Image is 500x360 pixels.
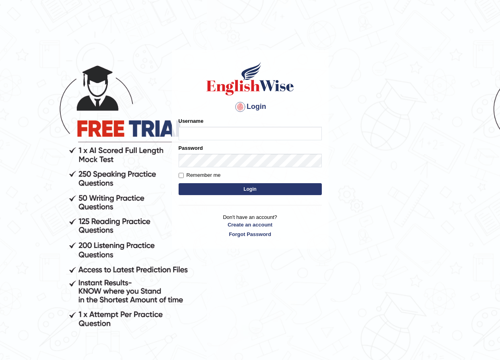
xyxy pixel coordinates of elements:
p: Don't have an account? [179,213,322,238]
a: Create an account [179,221,322,228]
input: Remember me [179,173,184,178]
a: Forgot Password [179,230,322,238]
h4: Login [179,101,322,113]
button: Login [179,183,322,195]
label: Username [179,117,204,125]
img: Logo of English Wise sign in for intelligent practice with AI [205,61,296,97]
label: Password [179,144,203,152]
label: Remember me [179,171,221,179]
